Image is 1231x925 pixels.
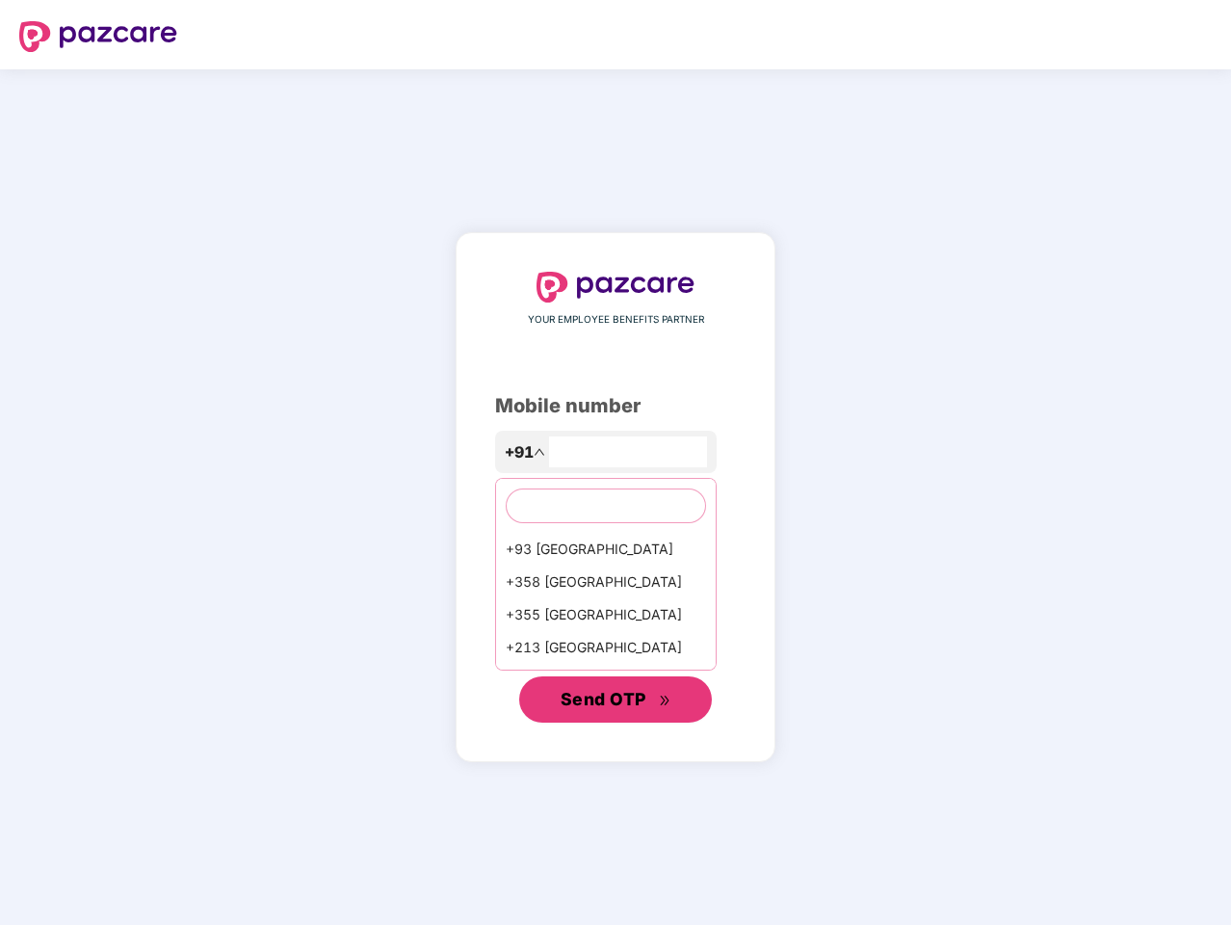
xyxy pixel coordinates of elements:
div: +213 [GEOGRAPHIC_DATA] [496,631,716,664]
div: +355 [GEOGRAPHIC_DATA] [496,598,716,631]
img: logo [19,21,177,52]
img: logo [537,272,694,303]
button: Send OTPdouble-right [519,676,712,723]
div: Mobile number [495,391,736,421]
span: YOUR EMPLOYEE BENEFITS PARTNER [528,312,704,328]
div: +93 [GEOGRAPHIC_DATA] [496,533,716,566]
div: +358 [GEOGRAPHIC_DATA] [496,566,716,598]
div: +1684 AmericanSamoa [496,664,716,697]
span: up [534,446,545,458]
span: +91 [505,440,534,464]
span: double-right [659,695,671,707]
span: Send OTP [561,689,646,709]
